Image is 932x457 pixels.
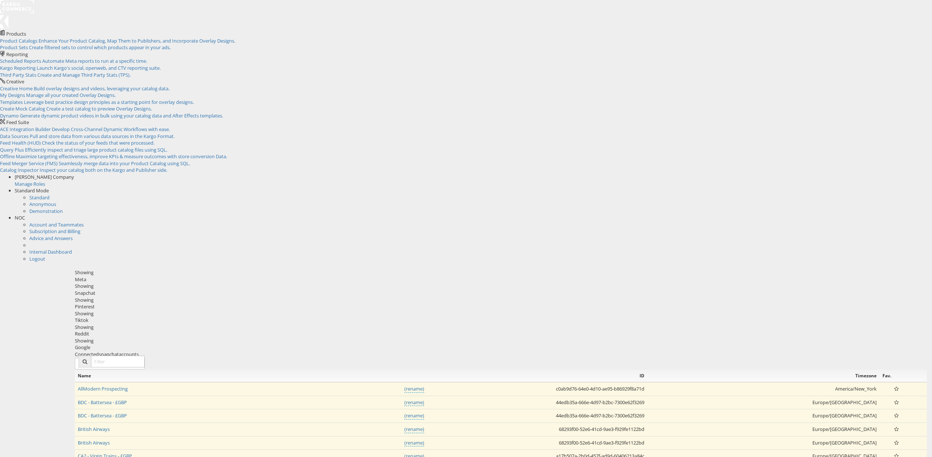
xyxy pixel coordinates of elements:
a: Subscription and Billing [29,228,80,235]
span: Pull and store data from various data sources in the Kargo Format. [30,133,175,139]
span: Leverage best practice design principles as a starting point for overlay designs. [24,99,194,105]
div: Showing [75,269,927,276]
a: BDC - Battersea - £GBP [78,399,127,406]
a: BDC - Battersea - £GBP [78,412,127,419]
a: Anonymous [29,201,56,207]
div: Tiktok [75,317,927,324]
span: Creative [6,78,24,85]
button: Manage Snapchat Accounts [75,358,145,370]
td: Europe/[GEOGRAPHIC_DATA] [647,409,880,423]
td: c0ab9d76-64e0-4d10-ae95-b86929f8a71d [427,382,648,396]
td: 68293f00-52e6-41cd-9ae3-f929fe1122bd [427,436,648,450]
a: Standard [29,194,50,201]
span: Automate Meta reports to run at a specific time. [42,58,147,64]
a: (rename) [404,385,424,393]
span: Check the status of your feeds that were processed. [42,139,154,146]
div: Showing [75,297,927,304]
a: British Airways [78,439,110,446]
a: Internal Dashboard [29,249,72,255]
div: Meta [75,276,927,283]
a: British Airways [78,426,110,432]
span: Standard Mode [15,187,49,194]
div: Showing [75,310,927,317]
span: Maximize targeting effectiveness, improve KPIs & measure outcomes with store conversion Data. [16,153,227,160]
span: Efficiently inspect and triage large product catalog files using SQL. [25,146,167,153]
th: Fav. [880,370,913,382]
td: Europe/[GEOGRAPHIC_DATA] [647,422,880,436]
span: Generate dynamic product videos in bulk using your catalog data and After Effects templates. [20,112,223,119]
input: Filter [91,356,145,367]
a: AllModern Prospecting [78,385,128,392]
span: Feed Suite [6,119,29,126]
div: Reddit [75,330,927,337]
td: America/New_York [647,382,880,396]
span: Products [6,30,26,37]
a: Manage Roles [15,181,45,187]
div: Connected accounts [75,351,927,358]
div: Showing [75,283,927,290]
td: Europe/[GEOGRAPHIC_DATA] [647,436,880,450]
a: (rename) [404,412,424,420]
span: Inspect your catalog both on the Kargo and Publisher side. [40,167,167,173]
span: NOC [15,214,25,221]
a: (rename) [404,439,424,447]
div: Google [75,344,927,351]
span: Launch Kargo's social, openweb, and CTV reporting suite. [37,65,161,71]
span: Create filtered sets to control which products appear in your ads. [29,44,171,51]
a: Logout [29,255,45,262]
span: Develop Cross-Channel Dynamic Workflows with ease. [52,126,170,133]
div: Showing [75,337,927,344]
div: Showing [75,324,927,331]
span: Create a test catalog to preview Overlay Designs. [46,105,152,112]
td: Europe/[GEOGRAPHIC_DATA] [647,396,880,409]
td: 68293f00-52e6-41cd-9ae3-f929fe1122bd [427,422,648,436]
span: Enhance Your Product Catalog, Map Them to Publishers, and Incorporate Overlay Designs. [39,37,235,44]
span: snapchat [99,351,119,358]
th: ID [427,370,648,382]
span: Manage all your created Overlay Designs. [26,92,116,98]
a: (rename) [404,399,424,406]
div: Pinterest [75,303,927,310]
td: 44edb35a-666e-4d97-b2bc-7300e62f3269 [427,396,648,409]
a: Demonstration [29,208,63,214]
th: Timezone [647,370,880,382]
span: Create and Manage Third Party Stats (TPS). [37,72,131,78]
td: 44edb35a-666e-4d97-b2bc-7300e62f3269 [427,409,648,423]
span: Reporting [6,51,28,58]
span: Seamlessly merge data into your Product Catalog using SQL. [59,160,190,167]
div: Snapchat [75,290,927,297]
a: (rename) [404,426,424,433]
a: Account and Teammates [29,221,84,228]
span: Build overlay designs and videos, leveraging your catalog data. [34,85,170,92]
span: [PERSON_NAME] Company [15,174,74,180]
a: Advice and Answers [29,235,73,242]
th: Name [75,370,427,382]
